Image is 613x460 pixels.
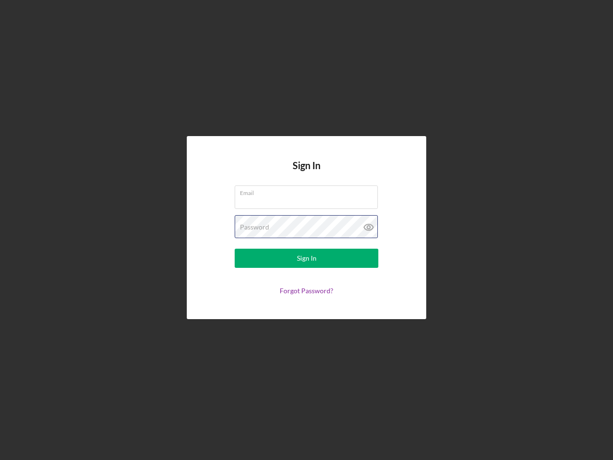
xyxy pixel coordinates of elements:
[240,223,269,231] label: Password
[280,287,333,295] a: Forgot Password?
[297,249,317,268] div: Sign In
[235,249,378,268] button: Sign In
[240,186,378,196] label: Email
[293,160,320,185] h4: Sign In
